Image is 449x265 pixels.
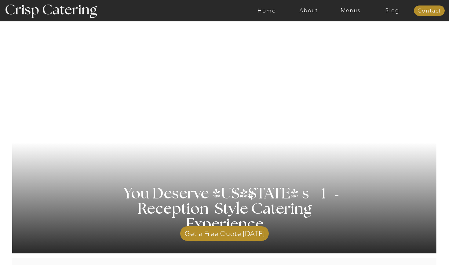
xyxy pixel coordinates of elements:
h3: ' [223,187,248,202]
a: Get a Free Quote [DATE] [180,223,269,241]
a: Contact [414,8,445,14]
a: Menus [330,8,371,14]
h1: You Deserve [US_STATE] s 1 Reception Style Catering Experience [102,186,347,232]
h3: # [234,190,269,207]
h3: ' [323,179,341,214]
a: Home [246,8,288,14]
a: About [288,8,330,14]
a: Blog [371,8,413,14]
